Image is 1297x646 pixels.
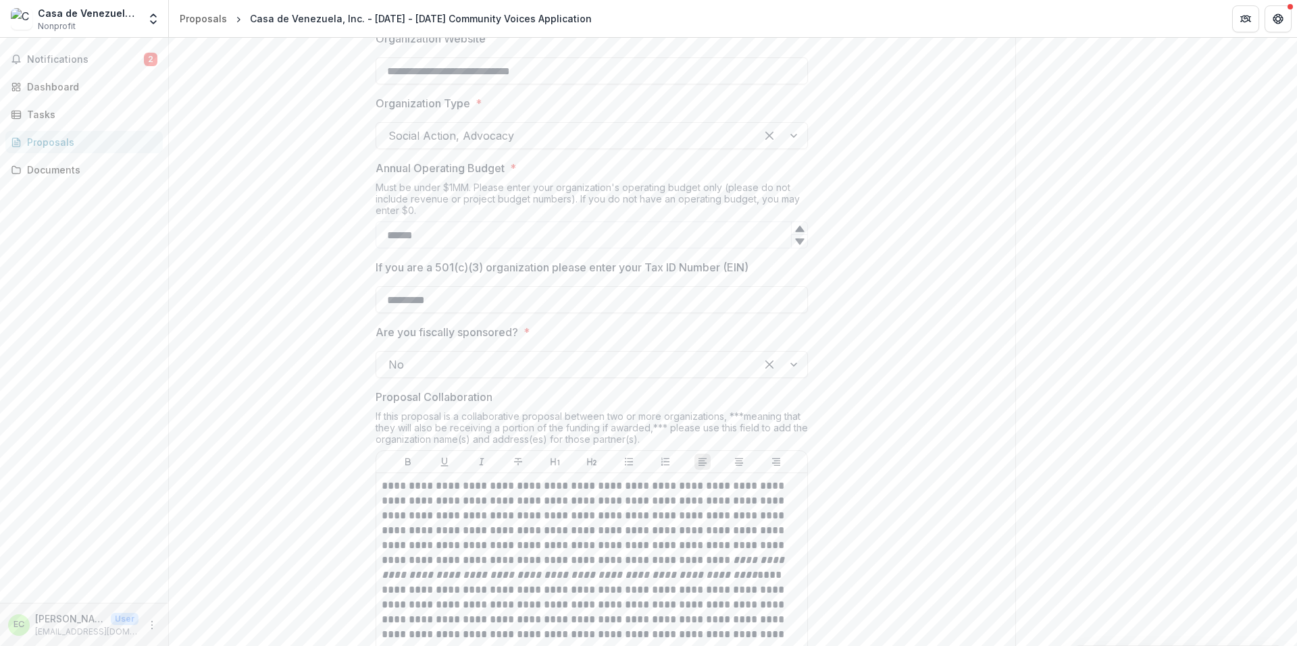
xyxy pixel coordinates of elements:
p: [EMAIL_ADDRESS][DOMAIN_NAME] [35,626,138,638]
p: Organization Type [376,95,470,111]
div: Documents [27,163,152,177]
div: Dashboard [27,80,152,94]
a: Proposals [174,9,232,28]
div: Clear selected options [759,125,780,146]
a: Proposals [5,131,163,153]
button: Heading 1 [547,454,563,470]
div: Clear selected options [759,354,780,375]
button: Partners [1232,5,1259,32]
button: Align Left [694,454,711,470]
div: Proposals [27,135,152,149]
button: Underline [436,454,453,470]
button: Italicize [474,454,490,470]
div: If this proposal is a collaborative proposal between two or more organizations, ***meaning that t... [376,410,808,450]
div: Emilio Buitrago - Fundraising Committee [14,620,24,629]
span: Notifications [27,54,144,65]
button: Ordered List [657,454,673,470]
a: Documents [5,159,163,181]
div: Must be under $1MM. Please enter your organization's operating budget only (please do not include... [376,182,808,221]
button: Open entity switcher [144,5,163,32]
p: User [111,613,138,625]
img: Casa de Venezuela, Inc. [11,8,32,30]
p: Proposal Collaboration [376,389,492,405]
button: Strike [510,454,526,470]
a: Tasks [5,103,163,126]
button: Bullet List [621,454,637,470]
button: Get Help [1265,5,1292,32]
button: Bold [400,454,416,470]
button: More [144,617,160,633]
a: Dashboard [5,76,163,98]
button: Align Center [731,454,747,470]
p: Are you fiscally sponsored? [376,324,518,340]
div: Casa de Venezuela, Inc. [38,6,138,20]
p: Annual Operating Budget [376,160,505,176]
button: Heading 2 [584,454,600,470]
button: Notifications2 [5,49,163,70]
button: Align Right [768,454,784,470]
span: 2 [144,53,157,66]
div: Casa de Venezuela, Inc. - [DATE] - [DATE] Community Voices Application [250,11,592,26]
p: Organization Website [376,30,486,47]
div: Tasks [27,107,152,122]
nav: breadcrumb [174,9,597,28]
div: Proposals [180,11,227,26]
p: If you are a 501(c)(3) organization please enter your Tax ID Number (EIN) [376,259,748,275]
p: [PERSON_NAME] - Fundraising Committee [35,612,105,626]
span: Nonprofit [38,20,76,32]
